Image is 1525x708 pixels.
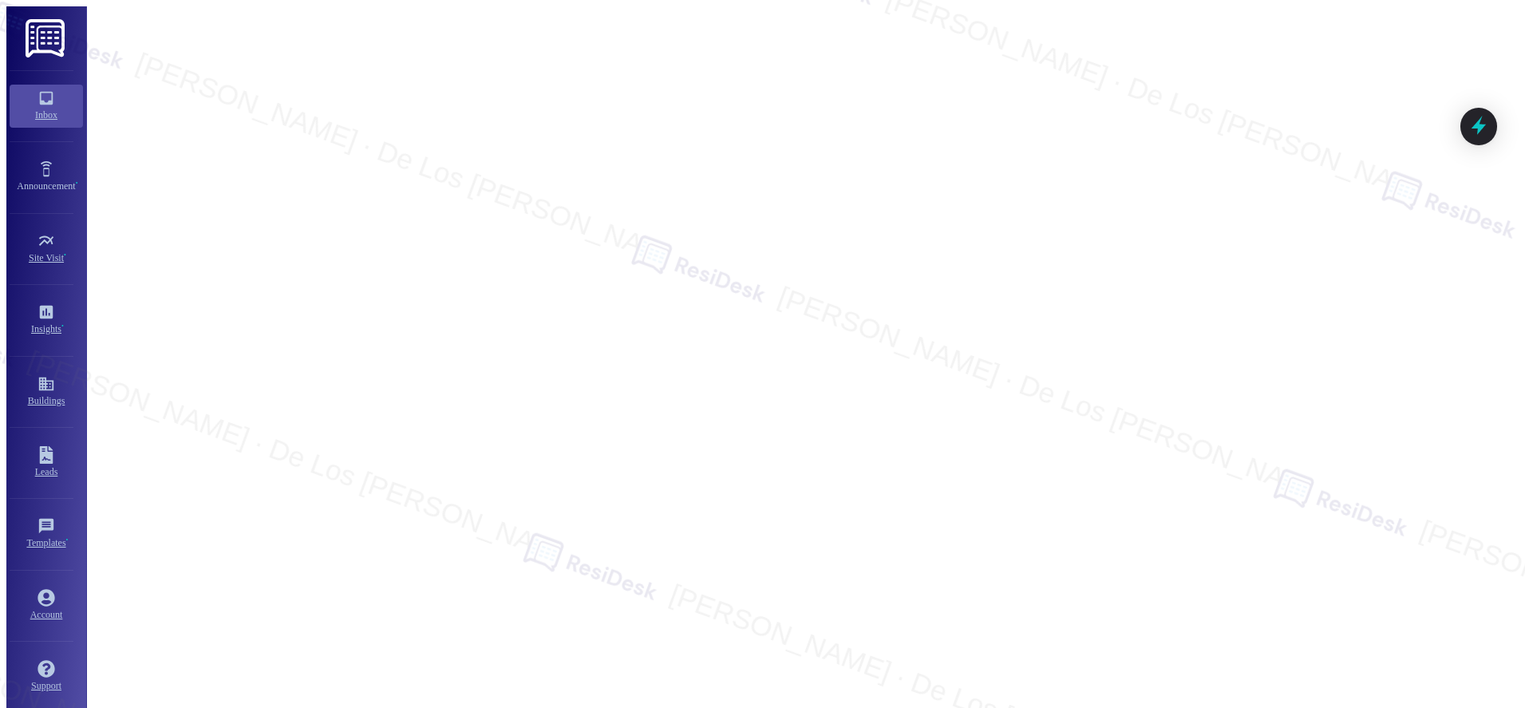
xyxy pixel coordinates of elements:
[26,19,68,58] img: ResiDesk Logo
[2,535,90,551] div: Templates
[66,535,69,546] span: •
[2,178,90,194] div: Announcement
[2,107,90,123] div: Inbox
[2,678,90,694] div: Support
[10,85,83,128] a: Inbox
[2,607,90,623] div: Account
[10,370,83,413] a: Buildings
[10,512,83,556] a: Templates •
[10,584,83,627] a: Account
[10,299,83,342] a: Insights •
[10,441,83,485] a: Leads
[2,393,90,409] div: Buildings
[2,321,90,337] div: Insights
[10,655,83,698] a: Support
[10,227,83,271] a: Site Visit •
[2,250,90,266] div: Site Visit
[61,321,64,332] span: •
[64,250,66,261] span: •
[2,464,90,480] div: Leads
[76,178,78,189] span: •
